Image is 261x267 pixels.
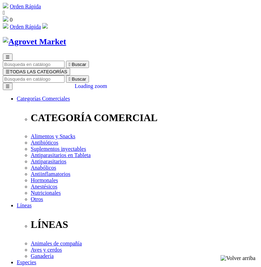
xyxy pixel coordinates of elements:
[42,24,48,30] a: Acceda a su cuenta de cliente
[31,190,61,196] a: Nutricionales
[6,69,10,74] span: ☰
[10,17,13,23] span: 0
[3,83,13,90] button: ☰
[17,202,32,208] a: Líneas
[42,23,48,29] img: user.svg
[3,61,65,68] input: Buscar
[31,177,58,183] a: Hormonales
[31,253,54,259] a: Ganadería
[3,37,66,46] img: Agrovet Market
[17,96,70,102] a: Categorías Comerciales
[69,62,70,67] i: 
[3,10,5,16] i: 
[72,62,86,67] span: Buscar
[31,240,82,246] a: Animales de compañía
[10,3,41,9] a: Orden Rápida
[69,76,70,82] i: 
[3,53,13,61] button: ☰
[31,171,70,177] a: Antiinflamatorios
[221,255,255,261] img: Volver arriba
[72,76,86,82] span: Buscar
[31,152,91,158] a: Antiparasitarios en Tableta
[31,146,86,152] a: Suplementos inyectables
[6,54,10,60] span: ☰
[31,184,57,190] a: Anestésicos
[3,68,70,75] button: ☰TODAS LAS CATEGORÍAS
[31,196,43,202] a: Otros
[75,83,107,89] div: Loading zoom
[3,23,8,29] img: shopping-cart.svg
[31,112,258,124] p: CATEGORÍA COMERCIAL
[31,165,56,171] a: Anabólicos
[66,75,89,83] button:  Buscar
[3,3,8,8] img: shopping-cart.svg
[10,24,41,30] a: Orden Rápida
[31,247,62,253] a: Aves y cerdos
[31,140,58,146] a: Antibióticos
[31,133,75,139] a: Alimentos y Snacks
[3,75,65,83] input: Buscar
[3,16,8,22] img: shopping-bag.svg
[31,219,258,230] p: LÍNEAS
[17,259,36,265] a: Especies
[66,61,89,68] button:  Buscar
[31,158,66,164] a: Antiparasitarios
